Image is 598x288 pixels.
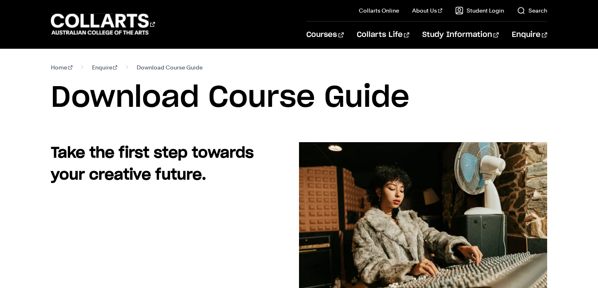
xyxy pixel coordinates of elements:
a: Collarts Online [359,6,399,15]
h1: Download Course Guide [51,80,547,116]
a: Enquire [92,62,118,73]
a: Home [51,62,72,73]
a: Search [517,6,547,15]
strong: Take the first step towards your creative future. [51,146,254,182]
a: About Us [412,6,442,15]
a: Courses [306,22,343,48]
a: Study Information [422,22,499,48]
span: Download Course Guide [137,62,203,73]
div: Go to homepage [51,13,155,36]
a: Enquire [512,22,547,48]
a: Collarts Life [357,22,409,48]
a: Student Login [455,6,504,15]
